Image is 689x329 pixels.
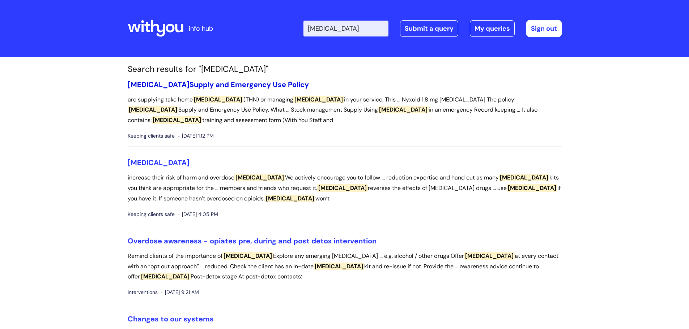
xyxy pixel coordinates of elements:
[470,20,515,37] a: My queries
[128,251,562,282] p: Remind clients of the importance of Explore any emerging [MEDICAL_DATA] ... e.g. alcohol / other ...
[128,173,562,204] p: increase their risk of harm and overdose We actively encourage you to follow ... reduction expert...
[128,80,309,89] a: [MEDICAL_DATA]Supply and Emergency Use Policy
[464,252,515,260] span: [MEDICAL_DATA]
[128,158,190,167] a: [MEDICAL_DATA]
[128,95,562,126] p: are supplying take home (THN) or managing in your service. This ... Nyxoid 1.8 mg [MEDICAL_DATA] ...
[128,288,158,297] span: Interventions
[193,96,243,103] span: [MEDICAL_DATA]
[303,20,562,37] div: | -
[178,210,218,219] span: [DATE] 4:05 PM
[128,131,175,140] span: Keeping clients safe
[303,21,388,36] input: Search
[128,314,214,324] a: Changes to our systems
[234,174,285,181] span: [MEDICAL_DATA]
[314,263,364,270] span: [MEDICAL_DATA]
[378,106,429,113] span: [MEDICAL_DATA]
[178,131,214,140] span: [DATE] 1:12 PM
[526,20,562,37] a: Sign out
[265,195,315,202] span: [MEDICAL_DATA]
[128,210,175,219] span: Keeping clients safe
[317,184,368,192] span: [MEDICAL_DATA]
[152,116,202,124] span: [MEDICAL_DATA]
[293,96,344,103] span: [MEDICAL_DATA]
[128,80,190,89] span: [MEDICAL_DATA]
[128,106,178,113] span: [MEDICAL_DATA]
[128,64,562,74] h1: Search results for "[MEDICAL_DATA]"
[140,273,191,280] span: [MEDICAL_DATA]
[499,174,549,181] span: [MEDICAL_DATA]
[222,252,273,260] span: [MEDICAL_DATA]
[161,288,199,297] span: [DATE] 9:21 AM
[400,20,458,37] a: Submit a query
[189,23,213,34] p: info hub
[507,184,557,192] span: [MEDICAL_DATA]
[128,236,377,246] a: Overdose awareness - opiates pre, during and post detox intervention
